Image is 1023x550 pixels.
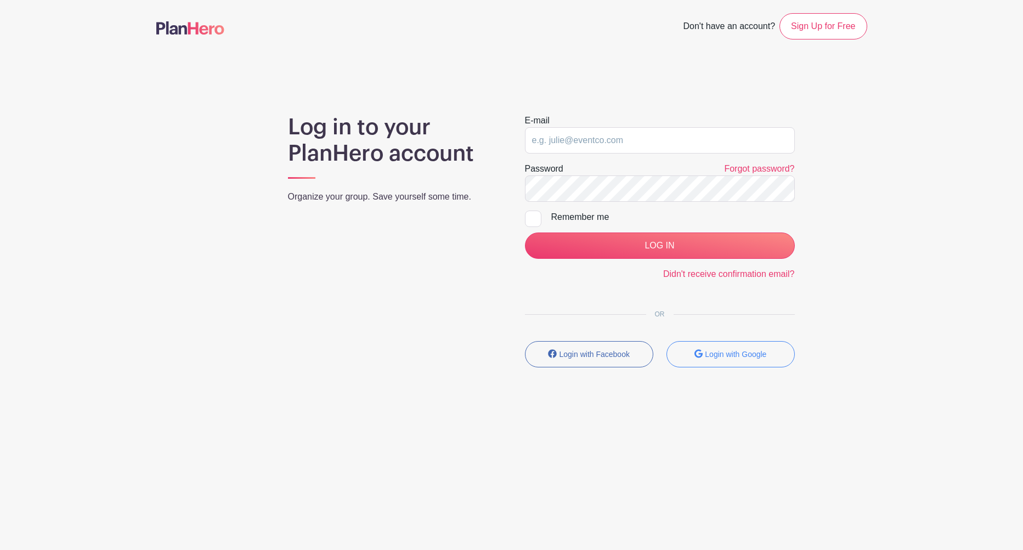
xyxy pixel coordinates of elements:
[663,269,795,279] a: Didn't receive confirmation email?
[288,114,499,167] h1: Log in to your PlanHero account
[525,341,653,367] button: Login with Facebook
[156,21,224,35] img: logo-507f7623f17ff9eddc593b1ce0a138ce2505c220e1c5a4e2b4648c50719b7d32.svg
[551,211,795,224] div: Remember me
[666,341,795,367] button: Login with Google
[525,162,563,175] label: Password
[525,114,550,127] label: E-mail
[288,190,499,203] p: Organize your group. Save yourself some time.
[705,350,766,359] small: Login with Google
[724,164,794,173] a: Forgot password?
[779,13,867,39] a: Sign Up for Free
[525,233,795,259] input: LOG IN
[525,127,795,154] input: e.g. julie@eventco.com
[646,310,674,318] span: OR
[683,15,775,39] span: Don't have an account?
[559,350,630,359] small: Login with Facebook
